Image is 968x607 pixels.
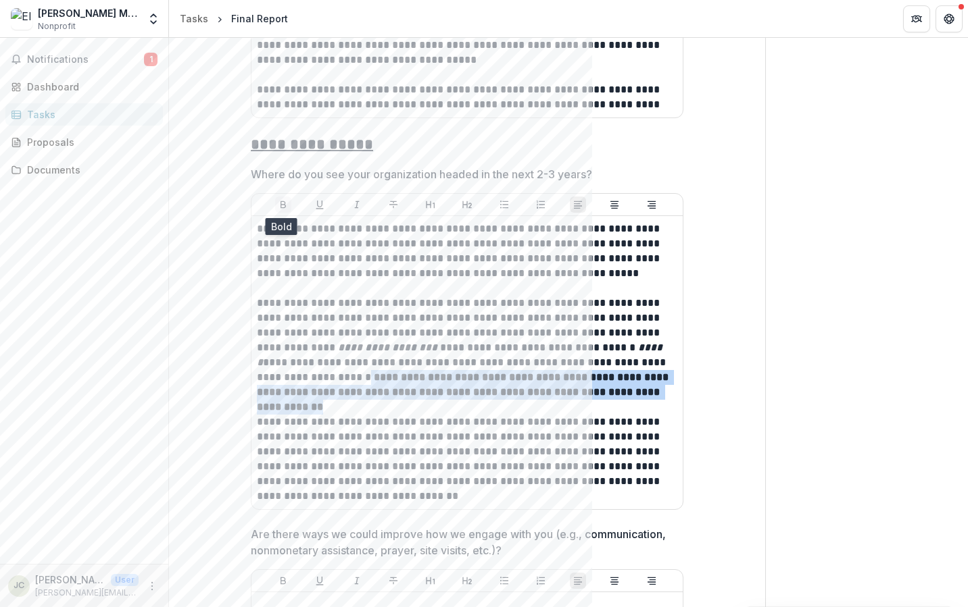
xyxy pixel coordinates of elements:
[251,526,675,558] p: Are there ways we could improve how we engage with you (e.g., communication, nonmonetary assistan...
[312,573,328,589] button: Underline
[903,5,930,32] button: Partners
[570,573,586,589] button: Align Left
[144,5,163,32] button: Open entity switcher
[144,578,160,594] button: More
[936,5,963,32] button: Get Help
[38,20,76,32] span: Nonprofit
[496,196,512,213] button: Bullet List
[35,573,105,587] p: [PERSON_NAME]
[174,9,293,28] nav: breadcrumb
[606,196,623,213] button: Align Center
[496,573,512,589] button: Bullet List
[251,166,592,182] p: Where do you see your organization headed in the next 2-3 years?
[5,49,163,70] button: Notifications1
[312,196,328,213] button: Underline
[5,76,163,98] a: Dashboard
[27,54,144,65] span: Notifications
[174,9,214,28] a: Tasks
[459,196,475,213] button: Heading 2
[570,196,586,213] button: Align Left
[275,196,291,213] button: Bold
[27,163,152,177] div: Documents
[459,573,475,589] button: Heading 2
[180,11,208,26] div: Tasks
[422,573,439,589] button: Heading 1
[385,573,402,589] button: Strike
[422,196,439,213] button: Heading 1
[349,573,365,589] button: Italicize
[38,6,139,20] div: [PERSON_NAME] Ministries
[27,80,152,94] div: Dashboard
[11,8,32,30] img: Elam Ministries
[385,196,402,213] button: Strike
[533,573,549,589] button: Ordered List
[5,159,163,181] a: Documents
[144,53,158,66] span: 1
[349,196,365,213] button: Italicize
[606,573,623,589] button: Align Center
[5,103,163,126] a: Tasks
[14,581,24,590] div: Joe Connor
[644,573,660,589] button: Align Right
[533,196,549,213] button: Ordered List
[231,11,288,26] div: Final Report
[27,135,152,149] div: Proposals
[111,574,139,586] p: User
[644,196,660,213] button: Align Right
[27,107,152,122] div: Tasks
[5,131,163,153] a: Proposals
[35,587,139,599] p: [PERSON_NAME][EMAIL_ADDRESS][PERSON_NAME][DOMAIN_NAME]
[275,573,291,589] button: Bold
